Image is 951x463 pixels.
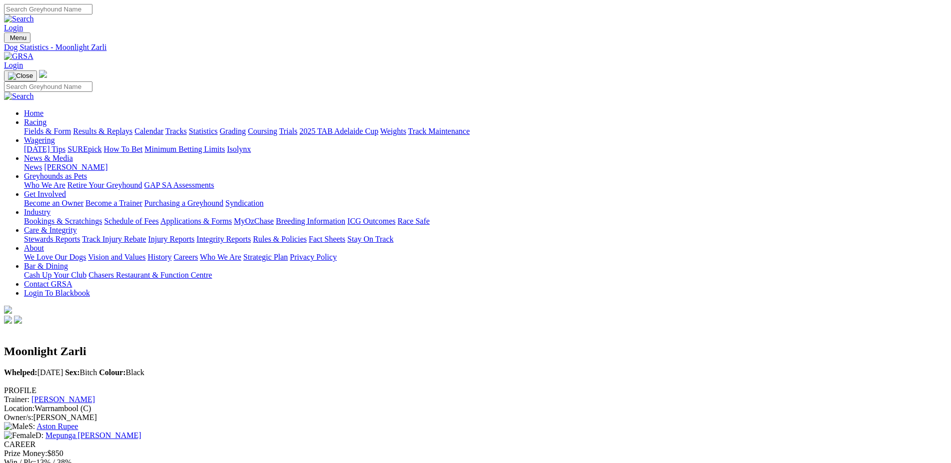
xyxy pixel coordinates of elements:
[4,422,35,431] span: S:
[4,316,12,324] img: facebook.svg
[24,253,947,262] div: About
[4,52,33,61] img: GRSA
[67,181,142,189] a: Retire Your Greyhound
[4,431,43,440] span: D:
[279,127,297,135] a: Trials
[4,23,23,32] a: Login
[10,34,26,41] span: Menu
[67,145,101,153] a: SUREpick
[4,386,947,395] div: PROFILE
[44,163,107,171] a: [PERSON_NAME]
[24,181,65,189] a: Who We Are
[4,404,947,413] div: Warrnambool (C)
[4,70,37,81] button: Toggle navigation
[14,316,22,324] img: twitter.svg
[309,235,345,243] a: Fact Sheets
[24,226,77,234] a: Care & Integrity
[4,32,30,43] button: Toggle navigation
[144,145,225,153] a: Minimum Betting Limits
[4,395,29,404] span: Trainer:
[234,217,274,225] a: MyOzChase
[200,253,241,261] a: Who We Are
[147,253,171,261] a: History
[24,163,947,172] div: News & Media
[248,127,277,135] a: Coursing
[82,235,146,243] a: Track Injury Rebate
[4,345,947,358] h2: Moonlight Zarli
[347,235,393,243] a: Stay On Track
[4,440,947,449] div: CAREER
[88,271,212,279] a: Chasers Restaurant & Function Centre
[4,422,28,431] img: Male
[4,43,947,52] a: Dog Statistics - Moonlight Zarli
[24,262,68,270] a: Bar & Dining
[196,235,251,243] a: Integrity Reports
[4,61,23,69] a: Login
[299,127,378,135] a: 2025 TAB Adelaide Cup
[4,4,92,14] input: Search
[165,127,187,135] a: Tracks
[4,413,947,422] div: [PERSON_NAME]
[253,235,307,243] a: Rules & Policies
[88,253,145,261] a: Vision and Values
[99,368,125,377] b: Colour:
[24,145,947,154] div: Wagering
[290,253,337,261] a: Privacy Policy
[24,235,80,243] a: Stewards Reports
[24,181,947,190] div: Greyhounds as Pets
[4,92,34,101] img: Search
[189,127,218,135] a: Statistics
[408,127,470,135] a: Track Maintenance
[36,422,78,431] a: Aston Rupee
[99,368,144,377] span: Black
[4,431,35,440] img: Female
[65,368,79,377] b: Sex:
[24,118,46,126] a: Racing
[4,413,33,422] span: Owner/s:
[380,127,406,135] a: Weights
[227,145,251,153] a: Isolynx
[24,163,42,171] a: News
[8,72,33,80] img: Close
[31,395,95,404] a: [PERSON_NAME]
[347,217,395,225] a: ICG Outcomes
[24,253,86,261] a: We Love Our Dogs
[220,127,246,135] a: Grading
[173,253,198,261] a: Careers
[24,154,73,162] a: News & Media
[73,127,132,135] a: Results & Replays
[148,235,194,243] a: Injury Reports
[4,368,63,377] span: [DATE]
[24,271,86,279] a: Cash Up Your Club
[24,127,947,136] div: Racing
[4,404,34,413] span: Location:
[4,368,37,377] b: Whelped:
[144,181,214,189] a: GAP SA Assessments
[225,199,263,207] a: Syndication
[144,199,223,207] a: Purchasing a Greyhound
[24,190,66,198] a: Get Involved
[85,199,142,207] a: Become a Trainer
[24,280,72,288] a: Contact GRSA
[134,127,163,135] a: Calendar
[4,306,12,314] img: logo-grsa-white.png
[276,217,345,225] a: Breeding Information
[104,145,143,153] a: How To Bet
[24,217,947,226] div: Industry
[24,172,87,180] a: Greyhounds as Pets
[4,449,947,458] div: $850
[4,81,92,92] input: Search
[24,199,947,208] div: Get Involved
[24,235,947,244] div: Care & Integrity
[24,289,90,297] a: Login To Blackbook
[24,145,65,153] a: [DATE] Tips
[104,217,158,225] a: Schedule of Fees
[397,217,429,225] a: Race Safe
[4,14,34,23] img: Search
[24,271,947,280] div: Bar & Dining
[24,244,44,252] a: About
[24,199,83,207] a: Become an Owner
[4,449,47,458] span: Prize Money:
[39,70,47,78] img: logo-grsa-white.png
